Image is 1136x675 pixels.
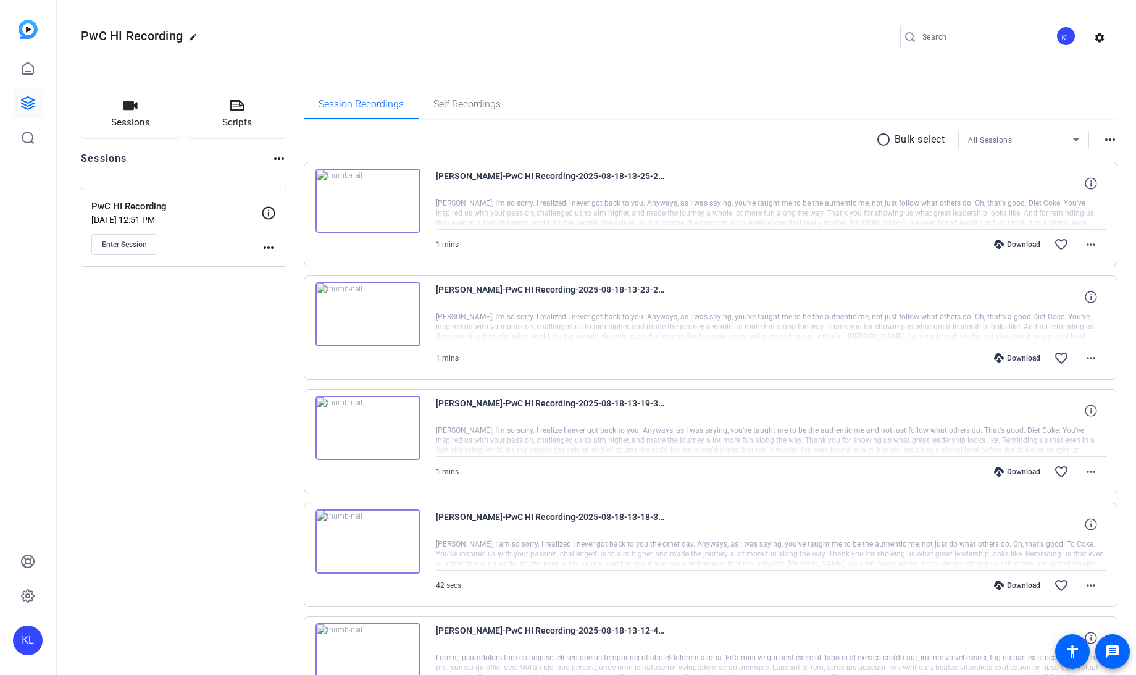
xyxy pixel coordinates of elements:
h2: Sessions [81,151,127,175]
img: thumb-nail [315,396,420,460]
mat-icon: settings [1087,28,1112,47]
span: [PERSON_NAME]-PwC HI Recording-2025-08-18-13-19-36-096-0 [436,396,664,426]
span: 42 secs [436,581,461,590]
mat-icon: favorite_border [1054,351,1069,366]
p: [DATE] 12:51 PM [91,215,261,225]
div: Download [988,240,1046,249]
span: [PERSON_NAME]-PwC HI Recording-2025-08-18-13-23-24-329-0 [436,282,664,312]
span: [PERSON_NAME]-PwC HI Recording-2025-08-18-13-25-21-244-0 [436,169,664,198]
span: Session Recordings [319,99,404,109]
div: Download [988,581,1046,590]
span: 1 mins [436,240,459,249]
div: KL [1056,26,1076,46]
img: thumb-nail [315,282,420,346]
span: Scripts [222,115,252,130]
mat-icon: more_horiz [272,151,286,166]
mat-icon: message [1105,644,1120,659]
span: Sessions [111,115,150,130]
mat-icon: favorite_border [1054,464,1069,479]
mat-icon: more_horiz [1084,237,1098,252]
span: [PERSON_NAME]-PwC HI Recording-2025-08-18-13-12-49-513-0 [436,623,664,653]
mat-icon: more_horiz [1084,464,1098,479]
mat-icon: more_horiz [1084,351,1098,366]
mat-icon: radio_button_unchecked [876,132,895,147]
span: 1 mins [436,467,459,476]
img: blue-gradient.svg [19,20,38,39]
mat-icon: favorite_border [1054,578,1069,593]
span: 1 mins [436,354,459,363]
span: PwC HI Recording [81,28,183,43]
button: Scripts [188,90,287,139]
mat-icon: accessibility [1065,644,1080,659]
span: [PERSON_NAME]-PwC HI Recording-2025-08-18-13-18-34-414-0 [436,509,664,539]
mat-icon: favorite_border [1054,237,1069,252]
div: KL [13,626,43,655]
span: Enter Session [102,240,147,249]
ngx-avatar: Knowledge Launch [1056,26,1077,48]
span: Self Recordings [433,99,501,109]
div: Download [988,467,1046,477]
img: thumb-nail [315,169,420,233]
p: Bulk select [895,132,945,147]
mat-icon: more_horiz [1084,578,1098,593]
img: thumb-nail [315,509,420,574]
button: Enter Session [91,234,157,255]
p: PwC HI Recording [91,199,261,214]
mat-icon: edit [189,33,204,48]
button: Sessions [81,90,180,139]
span: All Sessions [968,136,1012,145]
mat-icon: more_horiz [261,240,276,255]
mat-icon: more_horiz [1103,132,1117,147]
div: Download [988,353,1046,363]
input: Search [922,30,1034,44]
